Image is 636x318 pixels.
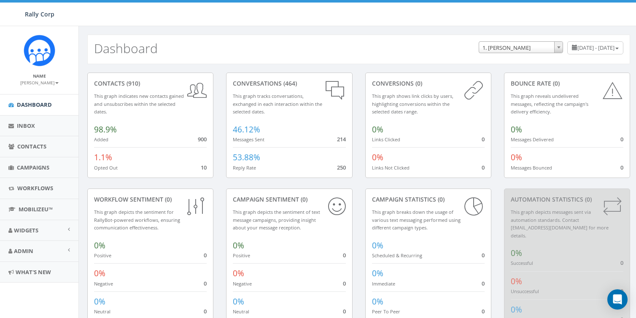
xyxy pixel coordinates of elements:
[372,136,400,143] small: Links Clicked
[299,195,307,203] span: (0)
[233,93,322,115] small: This graph tracks conversations, exchanged in each interaction within the selected dates.
[94,136,108,143] small: Added
[479,41,563,53] span: 1. James Martin
[94,209,180,231] small: This graph depicts the sentiment for RallyBot-powered workflows, ensuring communication effective...
[94,195,207,204] div: Workflow Sentiment
[511,304,522,315] span: 0%
[511,209,609,239] small: This graph depicts messages sent via automation standards. Contact [EMAIL_ADDRESS][DOMAIN_NAME] f...
[372,93,453,115] small: This graph shows link clicks by users, highlighting conversions within the selected dates range.
[204,251,207,259] span: 0
[233,280,252,287] small: Negative
[583,195,592,203] span: (0)
[17,164,49,171] span: Campaigns
[511,276,522,287] span: 0%
[607,289,628,310] div: Open Intercom Messenger
[94,268,105,279] span: 0%
[233,136,264,143] small: Messages Sent
[511,164,552,171] small: Messages Bounced
[233,240,244,251] span: 0%
[343,307,346,315] span: 0
[20,78,59,86] a: [PERSON_NAME]
[511,93,588,115] small: This graph reveals undelivered messages, reflecting the campaign's delivery efficiency.
[343,251,346,259] span: 0
[233,164,256,171] small: Reply Rate
[372,308,400,315] small: Peer To Peer
[482,164,485,171] span: 0
[25,10,54,18] span: Rally Corp
[233,252,250,259] small: Positive
[233,79,345,88] div: conversations
[511,288,539,294] small: Unsuccessful
[372,296,383,307] span: 0%
[233,195,345,204] div: Campaign Sentiment
[94,280,113,287] small: Negative
[372,280,395,287] small: Immediate
[511,79,623,88] div: Bounce Rate
[20,80,59,86] small: [PERSON_NAME]
[372,268,383,279] span: 0%
[372,195,485,204] div: Campaign Statistics
[511,195,623,204] div: Automation Statistics
[577,44,614,51] span: [DATE] - [DATE]
[620,259,623,267] span: 0
[33,73,46,79] small: Name
[511,152,522,163] span: 0%
[551,79,560,87] span: (0)
[17,184,53,192] span: Workflows
[163,195,172,203] span: (0)
[372,124,383,135] span: 0%
[14,247,33,255] span: Admin
[94,296,105,307] span: 0%
[282,79,297,87] span: (464)
[17,143,46,150] span: Contacts
[511,124,522,135] span: 0%
[372,252,422,259] small: Scheduled & Recurring
[17,101,52,108] span: Dashboard
[94,240,105,251] span: 0%
[233,152,260,163] span: 53.88%
[511,136,554,143] small: Messages Delivered
[482,280,485,287] span: 0
[204,280,207,287] span: 0
[94,124,117,135] span: 98.9%
[343,280,346,287] span: 0
[198,135,207,143] span: 900
[94,164,118,171] small: Opted Out
[204,307,207,315] span: 0
[94,93,184,115] small: This graph indicates new contacts gained and unsubscribes within the selected dates.
[233,124,260,135] span: 46.12%
[511,248,522,259] span: 0%
[233,296,244,307] span: 0%
[620,287,623,295] span: 0
[16,268,51,276] span: What's New
[94,252,111,259] small: Positive
[14,226,38,234] span: Widgets
[233,308,249,315] small: Neutral
[372,79,485,88] div: conversions
[94,41,158,55] h2: Dashboard
[233,209,320,231] small: This graph depicts the sentiment of text message campaigns, providing insight about your message ...
[620,135,623,143] span: 0
[94,79,207,88] div: contacts
[201,164,207,171] span: 10
[414,79,422,87] span: (0)
[511,260,533,266] small: Successful
[482,135,485,143] span: 0
[482,251,485,259] span: 0
[337,135,346,143] span: 214
[24,35,55,66] img: Icon_1.png
[19,205,53,213] span: MobilizeU™
[94,308,110,315] small: Neutral
[620,164,623,171] span: 0
[479,42,563,54] span: 1. James Martin
[17,122,35,129] span: Inbox
[337,164,346,171] span: 250
[482,307,485,315] span: 0
[94,152,112,163] span: 1.1%
[125,79,140,87] span: (910)
[372,152,383,163] span: 0%
[436,195,445,203] span: (0)
[233,268,244,279] span: 0%
[372,240,383,251] span: 0%
[372,164,410,171] small: Links Not Clicked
